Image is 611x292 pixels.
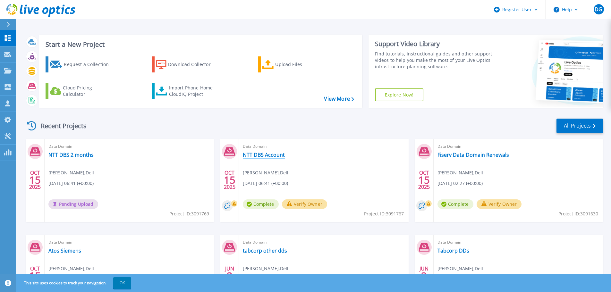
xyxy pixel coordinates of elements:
[282,199,327,209] button: Verify Owner
[46,41,354,48] h3: Start a New Project
[375,51,495,70] div: Find tutorials, instructional guides and other support videos to help you make the most of your L...
[437,169,483,176] span: [PERSON_NAME] , Dell
[48,152,94,158] a: NTT DBS 2 months
[48,180,94,187] span: [DATE] 06:41 (+00:00)
[48,199,98,209] span: Pending Upload
[437,247,469,254] a: Tabcorp DDs
[375,88,424,101] a: Explore Now!
[169,210,209,217] span: Project ID: 3091769
[29,168,41,192] div: OCT 2025
[169,85,219,97] div: Import Phone Home CloudIQ Project
[48,265,94,272] span: [PERSON_NAME] , Dell
[556,119,603,133] a: All Projects
[243,199,279,209] span: Complete
[437,265,483,272] span: [PERSON_NAME] , Dell
[46,56,117,72] a: Request a Collection
[48,239,210,246] span: Data Domain
[29,177,41,183] span: 15
[48,247,81,254] a: Atos Siemens
[418,264,430,288] div: JUN 2025
[437,199,473,209] span: Complete
[224,168,236,192] div: OCT 2025
[243,180,288,187] span: [DATE] 06:41 (+00:00)
[243,239,404,246] span: Data Domain
[437,180,483,187] span: [DATE] 02:27 (+00:00)
[364,210,404,217] span: Project ID: 3091767
[243,247,287,254] a: tabcorp other dds
[437,239,599,246] span: Data Domain
[477,199,522,209] button: Verify Owner
[152,56,223,72] a: Download Collector
[437,143,599,150] span: Data Domain
[113,277,131,289] button: OK
[418,177,430,183] span: 15
[227,273,233,279] span: 3
[375,40,495,48] div: Support Video Library
[48,169,94,176] span: [PERSON_NAME] , Dell
[48,143,210,150] span: Data Domain
[168,58,219,71] div: Download Collector
[25,118,95,134] div: Recent Projects
[18,277,131,289] span: This site uses cookies to track your navigation.
[224,177,235,183] span: 15
[275,58,327,71] div: Upload Files
[64,58,115,71] div: Request a Collection
[558,210,598,217] span: Project ID: 3091630
[437,152,509,158] a: Fiserv Data Domain Renewals
[421,273,427,279] span: 3
[258,56,329,72] a: Upload Files
[418,168,430,192] div: OCT 2025
[224,264,236,288] div: JUN 2025
[324,96,354,102] a: View More
[243,143,404,150] span: Data Domain
[63,85,114,97] div: Cloud Pricing Calculator
[29,264,41,288] div: OCT 2025
[243,152,285,158] a: NTT DBS Account
[595,7,602,12] span: DG
[243,169,288,176] span: [PERSON_NAME] , Dell
[46,83,117,99] a: Cloud Pricing Calculator
[243,265,288,272] span: [PERSON_NAME] , Dell
[29,273,41,279] span: 15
